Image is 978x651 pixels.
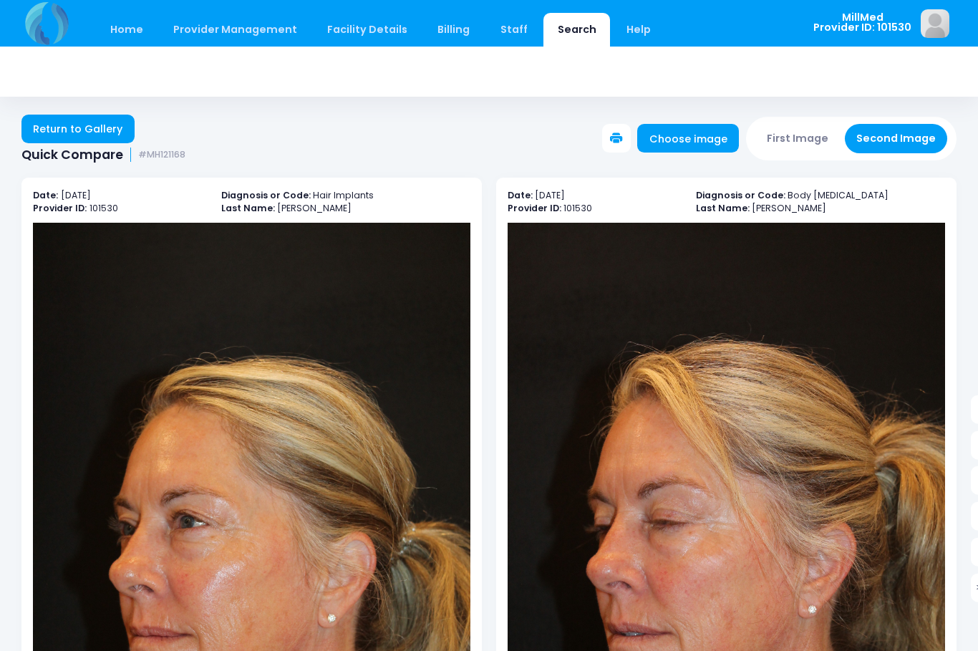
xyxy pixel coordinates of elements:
[221,189,470,203] p: Hair Implants
[138,150,185,160] small: #MH121168
[33,202,207,216] p: 101530
[921,9,949,38] img: image
[813,12,911,33] span: MillMed Provider ID: 101530
[508,189,682,203] p: [DATE]
[508,202,561,214] b: Provider ID:
[637,124,739,153] a: Choose image
[696,202,750,214] b: Last Name:
[508,202,682,216] p: 101530
[221,202,275,214] b: Last Name:
[508,189,533,201] b: Date:
[314,13,422,47] a: Facility Details
[613,13,665,47] a: Help
[96,13,157,47] a: Home
[424,13,484,47] a: Billing
[486,13,541,47] a: Staff
[159,13,311,47] a: Provider Management
[696,202,945,216] p: [PERSON_NAME]
[543,13,610,47] a: Search
[21,115,135,143] a: Return to Gallery
[845,124,948,153] button: Second Image
[33,189,207,203] p: [DATE]
[221,202,470,216] p: [PERSON_NAME]
[755,124,841,153] button: First Image
[33,202,87,214] b: Provider ID:
[696,189,945,203] p: Body [MEDICAL_DATA]
[696,189,785,201] b: Diagnosis or Code:
[33,189,58,201] b: Date:
[221,189,311,201] b: Diagnosis or Code:
[21,148,123,163] span: Quick Compare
